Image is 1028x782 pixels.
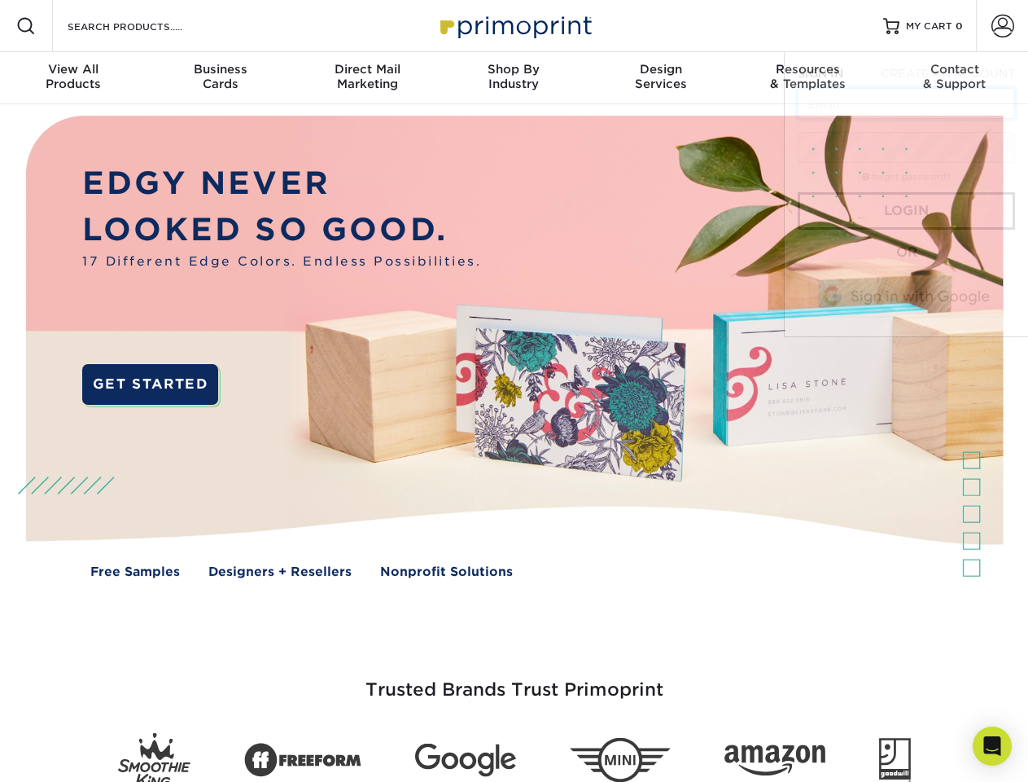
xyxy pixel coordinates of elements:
img: Google [415,744,516,777]
input: Email [798,88,1015,119]
img: Amazon [724,745,825,776]
div: Services [588,62,734,91]
span: CREATE AN ACCOUNT [881,67,1015,80]
span: 17 Different Edge Colors. Endless Possibilities. [82,253,481,271]
input: SEARCH PRODUCTS..... [66,16,225,36]
p: LOOKED SO GOOD. [82,207,481,253]
span: Direct Mail [294,62,440,77]
span: 0 [956,20,963,32]
a: GET STARTED [82,364,218,405]
div: Open Intercom Messenger [973,727,1012,766]
a: Login [798,192,1015,230]
div: Industry [440,62,587,91]
span: Shop By [440,62,587,77]
a: Resources& Templates [734,52,881,104]
a: Designers + Resellers [208,563,352,582]
a: DesignServices [588,52,734,104]
div: Marketing [294,62,440,91]
a: BusinessCards [147,52,293,104]
img: Primoprint [433,8,596,43]
a: Free Samples [90,563,180,582]
span: Design [588,62,734,77]
span: Business [147,62,293,77]
span: Resources [734,62,881,77]
p: EDGY NEVER [82,160,481,207]
img: Goodwill [879,738,911,782]
a: Shop ByIndustry [440,52,587,104]
a: forgot password? [862,172,951,182]
div: OR [798,243,1015,262]
div: Cards [147,62,293,91]
span: SIGN IN [798,67,843,80]
div: & Templates [734,62,881,91]
h3: Trusted Brands Trust Primoprint [38,640,991,720]
a: Nonprofit Solutions [380,563,513,582]
a: Direct MailMarketing [294,52,440,104]
span: MY CART [906,20,952,33]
